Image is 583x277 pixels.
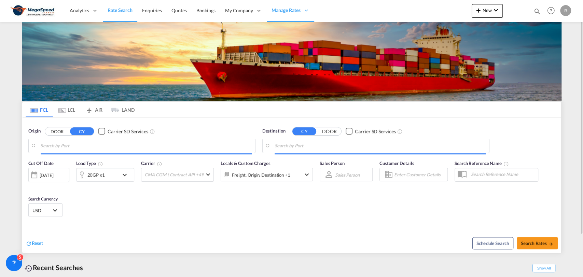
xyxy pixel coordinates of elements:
[320,161,345,166] span: Sales Person
[394,169,445,180] input: Enter Customer Details
[221,168,313,181] div: Freight Origin Destination Factory Stuffingicon-chevron-down
[26,102,135,117] md-pagination-wrapper: Use the left and right arrow keys to navigate between tabs
[221,161,270,166] span: Locals & Custom Charges
[98,161,103,167] md-icon: icon-information-outline
[70,7,89,14] span: Analytics
[275,141,486,151] input: Search by Port
[28,128,41,135] span: Origin
[455,161,509,166] span: Search Reference Name
[80,102,108,117] md-tab-item: AIR
[28,196,58,202] span: Search Currency
[32,240,43,246] span: Reset
[28,161,54,166] span: Cut Off Date
[549,241,553,246] md-icon: icon-arrow-right
[33,207,52,213] span: USD
[26,240,32,247] md-icon: icon-refresh
[87,170,105,180] div: 20GP x1
[45,127,69,135] button: DOOR
[272,7,301,14] span: Manage Rates
[262,128,286,135] span: Destination
[22,117,561,253] div: Origin DOOR CY Checkbox No InkUnchecked: Search for CY (Container Yard) services for all selected...
[474,6,483,14] md-icon: icon-plus 400-fg
[85,106,93,111] md-icon: icon-airplane
[26,240,43,247] div: icon-refreshReset
[560,5,571,16] div: R
[108,102,135,117] md-tab-item: LAND
[40,172,54,178] div: [DATE]
[232,170,290,180] div: Freight Origin Destination Factory Stuffing
[533,8,541,15] md-icon: icon-magnify
[397,129,402,134] md-icon: Unchecked: Search for CY (Container Yard) services for all selected carriers.Checked : Search for...
[25,264,33,273] md-icon: icon-backup-restore
[521,240,554,246] span: Search Rates
[142,8,162,13] span: Enquiries
[157,161,162,167] md-icon: The selected Trucker/Carrierwill be displayed in the rate results If the rates are from another f...
[334,170,360,180] md-select: Sales Person
[171,8,186,13] span: Quotes
[76,168,134,182] div: 20GP x1icon-chevron-down
[150,129,155,134] md-icon: Unchecked: Search for CY (Container Yard) services for all selected carriers.Checked : Search for...
[346,128,395,135] md-checkbox: Checkbox No Ink
[545,5,560,17] div: Help
[472,237,513,249] button: Note: By default Schedule search will only considerorigin ports, destination ports and cut off da...
[70,127,94,135] button: CY
[10,3,56,18] img: ad002ba0aea611eda5429768204679d3.JPG
[292,127,316,135] button: CY
[532,264,555,272] span: Show All
[41,141,252,151] input: Search by Port
[76,161,103,166] span: Load Type
[141,161,162,166] span: Carrier
[98,128,148,135] md-checkbox: Checkbox No Ink
[533,8,541,18] div: icon-magnify
[108,7,133,13] span: Rate Search
[303,170,311,179] md-icon: icon-chevron-down
[53,102,80,117] md-tab-item: LCL
[545,5,557,16] span: Help
[468,169,538,179] input: Search Reference Name
[26,102,53,117] md-tab-item: FCL
[517,237,558,249] button: Search Ratesicon-arrow-right
[32,205,59,215] md-select: Select Currency: $ USDUnited States Dollar
[196,8,216,13] span: Bookings
[121,171,132,179] md-icon: icon-chevron-down
[108,128,148,135] div: Carrier SD Services
[22,22,561,101] img: LCL+%26+FCL+BACKGROUND.png
[22,260,86,275] div: Recent Searches
[225,7,253,14] span: My Company
[474,8,500,13] span: New
[492,6,500,14] md-icon: icon-chevron-down
[503,161,509,167] md-icon: Your search will be saved by the below given name
[379,161,414,166] span: Customer Details
[472,4,503,18] button: icon-plus 400-fgNewicon-chevron-down
[355,128,395,135] div: Carrier SD Services
[28,168,69,182] div: [DATE]
[317,127,341,135] button: DOOR
[28,181,33,191] md-datepicker: Select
